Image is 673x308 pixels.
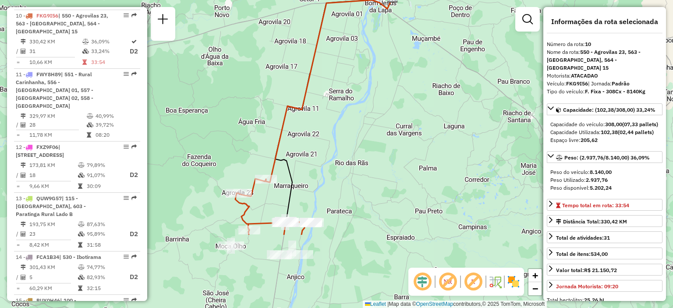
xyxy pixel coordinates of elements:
[556,218,627,226] div: Distância Total:
[87,122,93,127] i: % de utilização da cubagem
[16,272,20,283] td: /
[78,163,85,168] i: % de utilização do peso
[131,297,137,303] em: Rota exportada
[131,195,137,201] em: Rota exportada
[29,170,78,181] td: 18
[59,254,101,260] span: | 530 - Ibotirama
[586,177,608,183] strong: 2.937,76
[36,297,60,304] span: RUY0H46
[550,120,659,128] div: Capacidade do veículo:
[95,131,137,139] td: 08:20
[21,173,26,178] i: Total de Atividades
[29,220,78,229] td: 193,75 KM
[131,39,137,44] i: Rota otimizada
[16,71,93,109] span: 11 -
[86,161,121,170] td: 79,89%
[21,231,26,237] i: Total de Atividades
[547,296,662,304] div: Total hectolitro:
[590,184,612,191] strong: 5.202,24
[86,284,121,293] td: 32:15
[612,80,630,87] strong: Padrão
[86,241,121,249] td: 31:58
[29,120,86,129] td: 28
[532,270,538,281] span: +
[547,88,662,96] div: Tipo do veículo:
[21,163,26,168] i: Distância Total
[95,112,137,120] td: 40,99%
[87,113,93,119] i: % de utilização do peso
[563,106,655,113] span: Capacidade: (102,38/308,00) 33,24%
[547,49,641,71] strong: 550 - Agrovilas 23, 563 - [GEOGRAPHIC_DATA], 564 - [GEOGRAPHIC_DATA] 15
[556,250,608,258] div: Total de itens:
[547,18,662,26] h4: Informações da rota selecionada
[78,275,85,280] i: % de utilização da cubagem
[584,297,605,303] strong: 25,26 hL
[29,37,82,46] td: 330,42 KM
[585,41,591,47] strong: 10
[547,48,662,72] div: Nome da rota:
[21,275,26,280] i: Total de Atividades
[29,161,78,170] td: 173,81 KM
[78,173,85,178] i: % de utilização da cubagem
[618,129,654,135] strong: (02,44 pallets)
[547,264,662,276] a: Valor total:R$ 21.150,72
[29,272,78,283] td: 5
[131,254,137,259] em: Rota exportada
[16,120,20,129] td: /
[29,263,78,272] td: 301,43 KM
[547,248,662,259] a: Total de itens:534,00
[601,218,627,225] span: 330,42 KM
[82,60,87,65] i: Tempo total em rota
[16,131,20,139] td: =
[16,195,86,217] span: | 115 - [GEOGRAPHIC_DATA], 603 - Paratinga Rural Lado B
[36,71,61,78] span: FWY8H89
[86,182,121,191] td: 30:09
[131,13,137,18] em: Rota exportada
[605,121,622,127] strong: 308,00
[78,242,82,248] i: Tempo total em rota
[547,117,662,148] div: Capacidade: (102,38/308,00) 33,24%
[29,284,78,293] td: 60,29 KM
[78,222,85,227] i: % de utilização do peso
[584,267,617,273] strong: R$ 21.150,72
[16,254,101,260] span: 14 -
[550,136,659,144] div: Espaço livre:
[556,266,617,274] div: Valor total:
[124,297,129,303] em: Opções
[547,165,662,195] div: Peso: (2.937,76/8.140,00) 36,09%
[21,222,26,227] i: Distância Total
[590,169,612,175] strong: 8.140,00
[601,129,618,135] strong: 102,38
[131,144,137,149] em: Rota exportada
[29,229,78,240] td: 23
[16,195,86,217] span: 13 -
[416,301,453,307] a: OpenStreetMap
[571,72,598,79] strong: ATACADAO
[124,13,129,18] em: Opções
[86,170,121,181] td: 91,07%
[16,284,20,293] td: =
[488,275,502,289] img: Fluxo de ruas
[130,46,138,57] p: D2
[36,254,59,260] span: FCA1B34
[519,11,536,28] a: Exibir filtros
[562,202,629,209] span: Tempo total em rota: 33:54
[16,46,20,57] td: /
[78,231,85,237] i: % de utilização da cubagem
[82,39,89,44] i: % de utilização do peso
[86,220,121,229] td: 87,63%
[29,131,86,139] td: 11,78 KM
[36,195,62,202] span: QUW9G57
[91,46,129,57] td: 33,24%
[16,229,20,240] td: /
[91,58,129,67] td: 33:54
[387,301,389,307] span: |
[91,37,129,46] td: 36,09%
[36,144,58,150] span: FXZ9F06
[528,269,542,282] a: Zoom in
[547,231,662,243] a: Total de atividades:31
[556,234,610,241] span: Total de atividades:
[547,151,662,163] a: Peso: (2.937,76/8.140,00) 36,09%
[550,128,659,136] div: Capacidade Utilizada:
[21,122,26,127] i: Total de Atividades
